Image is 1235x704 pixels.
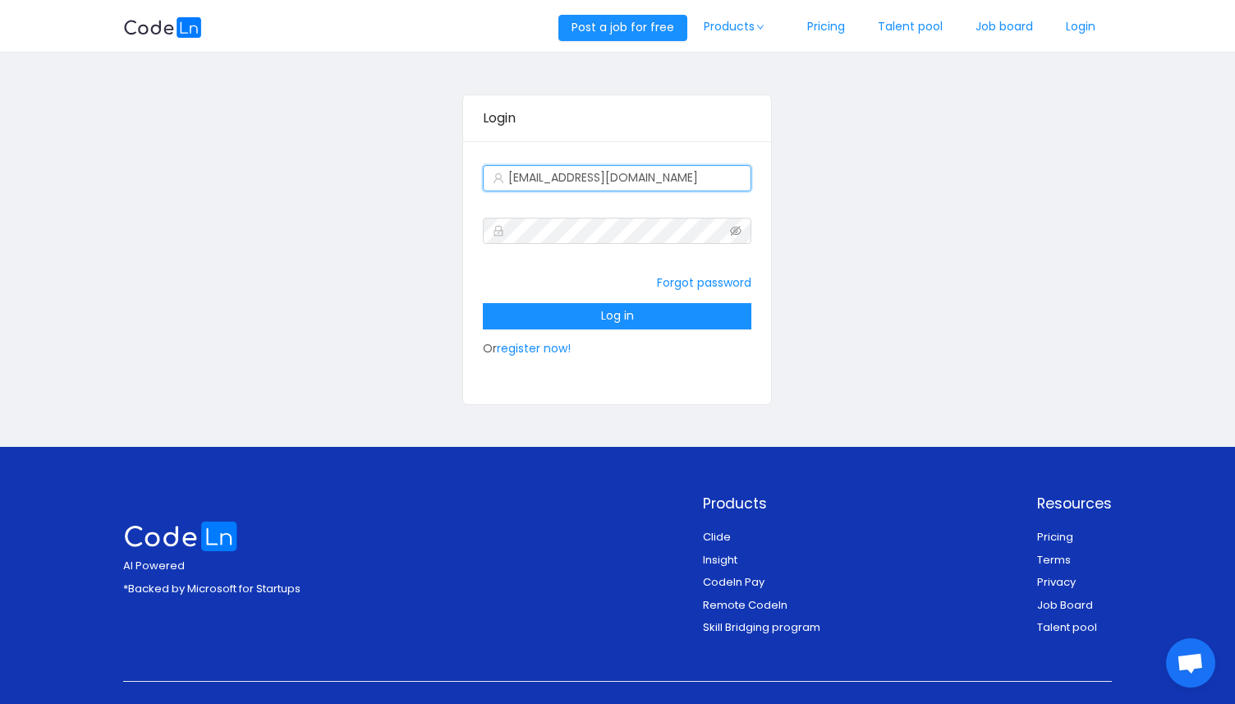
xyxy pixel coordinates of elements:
img: logobg.f302741d.svg [123,17,202,38]
a: Forgot password [657,274,751,291]
button: Log in [483,303,751,329]
a: Pricing [1037,529,1073,545]
a: Clide [703,529,731,545]
img: logo [123,522,238,552]
a: Privacy [1037,574,1076,590]
a: Post a job for free [558,19,687,35]
a: Talent pool [1037,619,1097,635]
input: Email [483,165,751,191]
a: Skill Bridging program [703,619,820,635]
a: Insight [703,552,737,568]
a: Remote Codeln [703,597,787,613]
i: icon: eye-invisible [730,225,741,237]
p: *Backed by Microsoft for Startups [123,581,301,597]
p: Resources [1037,493,1112,514]
i: icon: user [493,173,504,184]
a: register now! [497,340,571,357]
span: AI Powered [123,558,185,573]
i: icon: lock [493,225,504,237]
i: icon: down [755,23,765,31]
a: Job Board [1037,597,1093,613]
span: Or [483,307,751,357]
p: Products [703,493,820,514]
button: Post a job for free [558,15,687,41]
div: Open chat [1166,638,1215,688]
a: Terms [1037,552,1071,568]
a: Codeln Pay [703,574,764,590]
div: Login [483,95,751,141]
